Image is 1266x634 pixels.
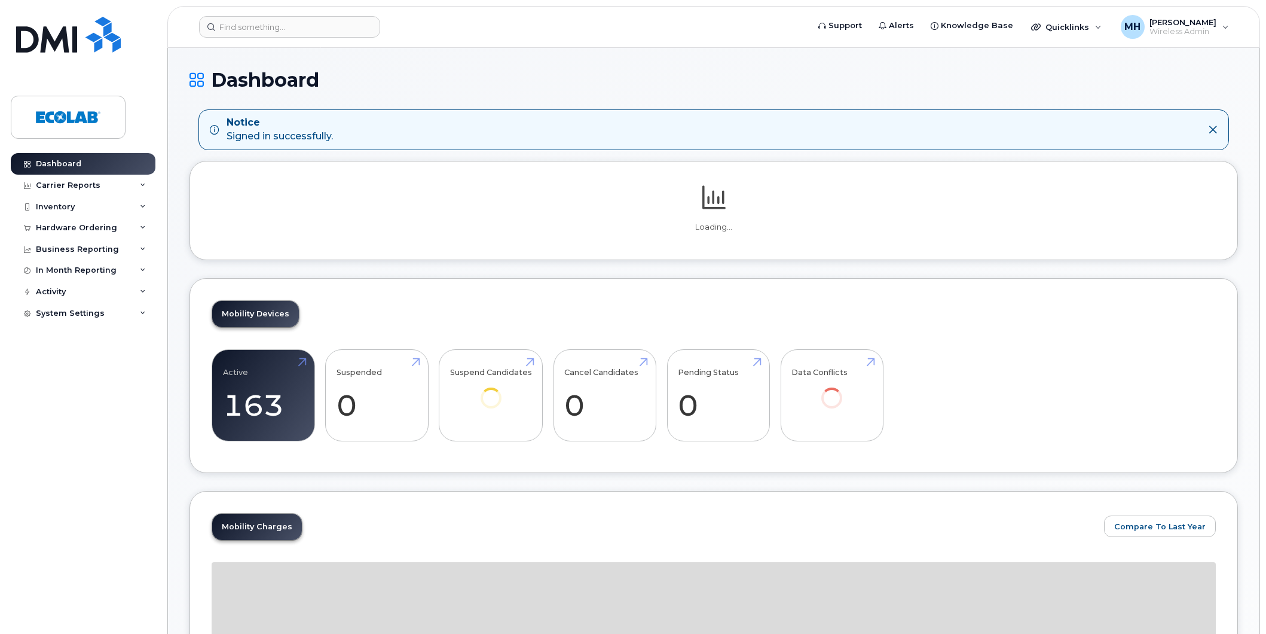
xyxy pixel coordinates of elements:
[223,356,304,435] a: Active 163
[212,222,1216,233] p: Loading...
[450,356,532,425] a: Suspend Candidates
[791,356,872,425] a: Data Conflicts
[189,69,1238,90] h1: Dashboard
[564,356,645,435] a: Cancel Candidates 0
[678,356,759,435] a: Pending Status 0
[1114,521,1206,532] span: Compare To Last Year
[1104,516,1216,537] button: Compare To Last Year
[227,116,333,130] strong: Notice
[337,356,417,435] a: Suspended 0
[227,116,333,144] div: Signed in successfully.
[212,514,302,540] a: Mobility Charges
[212,301,299,327] a: Mobility Devices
